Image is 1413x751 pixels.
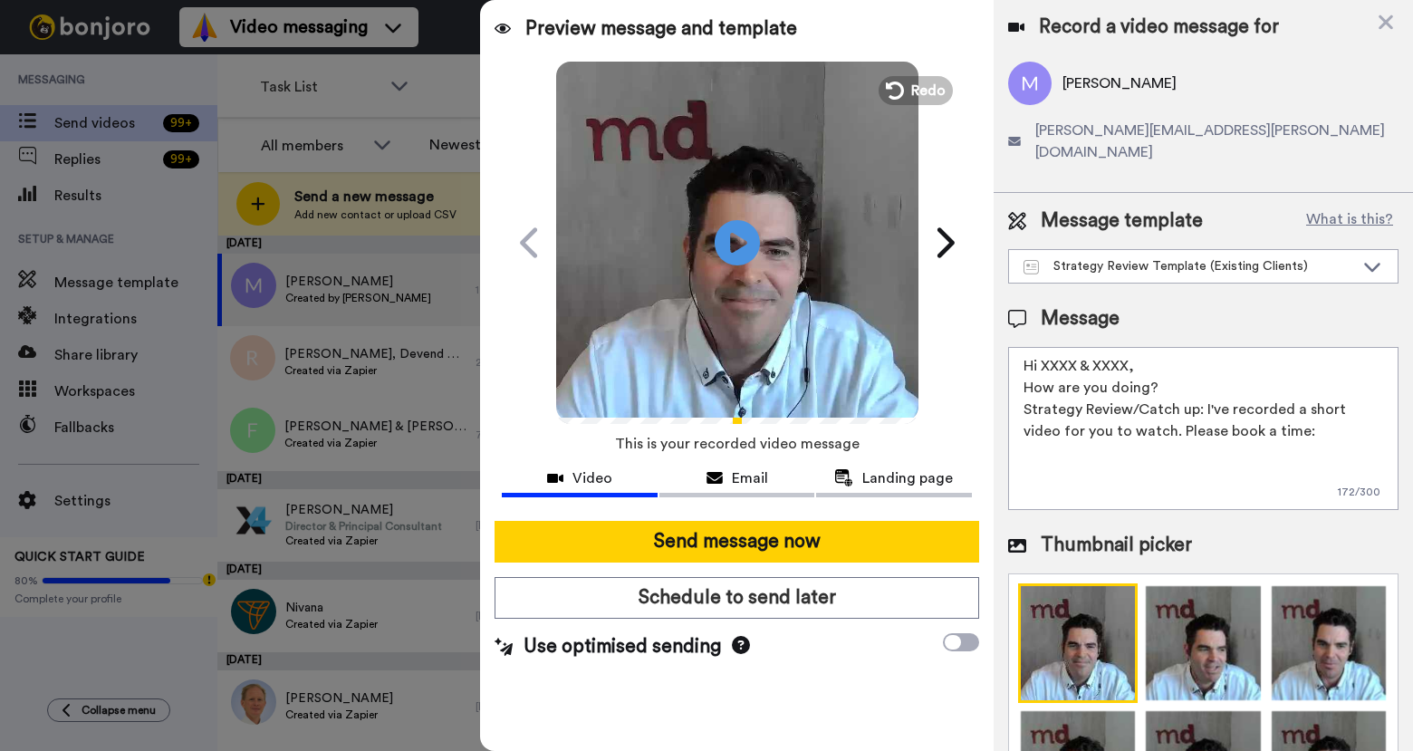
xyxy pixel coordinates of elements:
div: Strategy Review Template (Existing Clients) [1024,257,1354,275]
span: Use optimised sending [524,633,721,660]
img: Message-temps.svg [1024,260,1039,274]
span: Thumbnail picker [1041,532,1192,559]
textarea: Hi XXXX & XXXX, How are you doing? Strategy Review/Catch up: I've recorded a short video for you ... [1008,347,1399,510]
span: This is your recorded video message [615,424,860,464]
button: Send message now [495,521,978,563]
span: Video [572,467,612,489]
span: Message template [1041,207,1203,235]
button: Schedule to send later [495,577,978,619]
span: [PERSON_NAME][EMAIL_ADDRESS][PERSON_NAME][DOMAIN_NAME] [1035,120,1399,163]
span: Message [1041,305,1120,332]
span: Email [732,467,768,489]
img: Z [1269,583,1389,703]
span: Landing page [862,467,953,489]
button: What is this? [1301,207,1399,235]
img: Z [1143,583,1263,703]
img: 9k= [1018,583,1138,703]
